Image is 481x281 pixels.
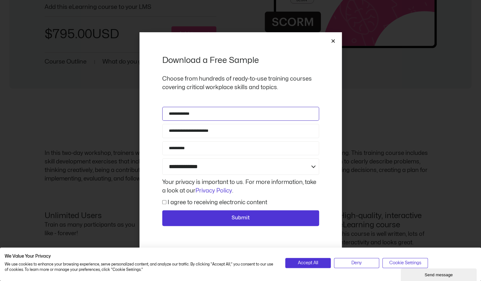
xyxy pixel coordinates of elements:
span: Cookie Settings [389,260,421,266]
iframe: chat widget [401,267,478,281]
div: Your privacy is important to us. For more information, take a look at our . [161,178,321,195]
span: Accept All [298,260,318,266]
button: Submit [162,210,319,226]
span: Submit [231,214,250,222]
a: Close [331,39,336,43]
p: Choose from hundreds of ready-to-use training courses covering critical workplace skills and topics. [162,75,319,92]
a: Privacy Policy [195,188,232,193]
h2: Download a Free Sample [162,55,319,66]
button: Deny all cookies [334,258,379,268]
h2: We Value Your Privacy [5,254,276,259]
p: We use cookies to enhance your browsing experience, serve personalized content, and analyze our t... [5,262,276,272]
button: Accept all cookies [285,258,330,268]
button: Adjust cookie preferences [382,258,428,268]
label: I agree to receiving electronic content [168,200,267,205]
span: Deny [351,260,362,266]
